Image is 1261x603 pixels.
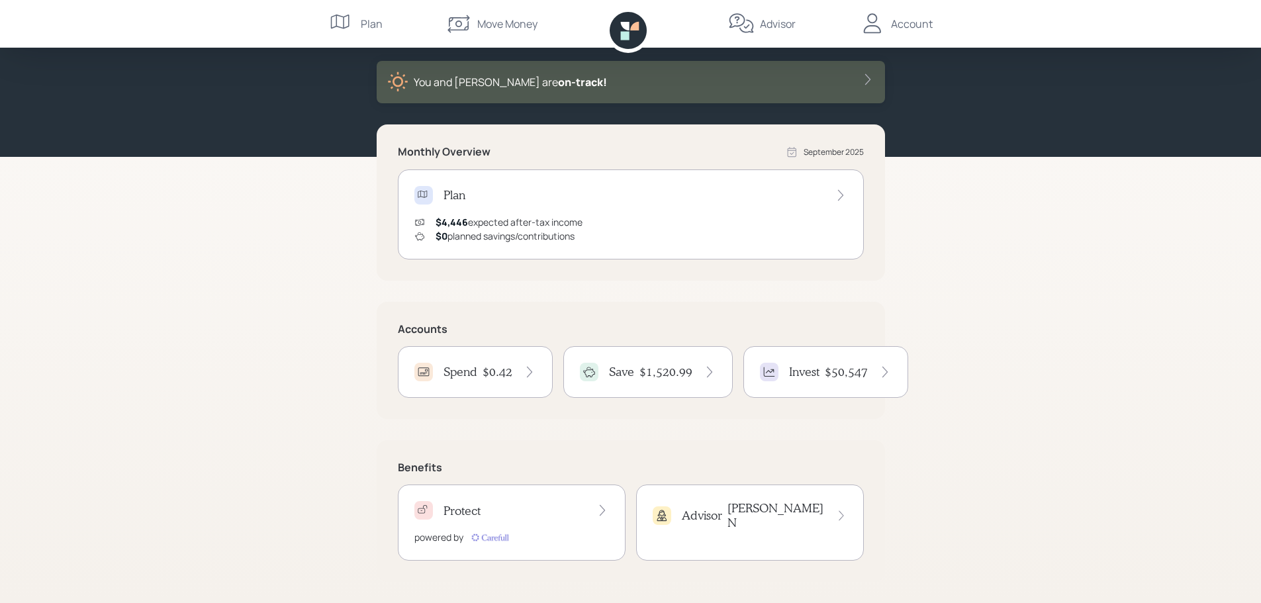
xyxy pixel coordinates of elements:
[558,75,607,89] span: on‑track!
[477,16,537,32] div: Move Money
[414,530,463,544] div: powered by
[398,146,490,158] h5: Monthly Overview
[609,365,634,379] h4: Save
[727,501,825,530] h4: [PERSON_NAME] N
[387,71,408,93] img: sunny-XHVQM73Q.digested.png
[414,74,607,90] div: You and [PERSON_NAME] are
[436,230,447,242] span: $0
[444,188,465,203] h4: Plan
[398,323,864,336] h5: Accounts
[825,365,868,379] h4: $50,547
[436,229,575,243] div: planned savings/contributions
[891,16,933,32] div: Account
[760,16,796,32] div: Advisor
[483,365,512,379] h4: $0.42
[444,365,477,379] h4: Spend
[444,504,481,518] h4: Protect
[639,365,692,379] h4: $1,520.99
[436,216,468,228] span: $4,446
[789,365,819,379] h4: Invest
[469,531,511,544] img: carefull-M2HCGCDH.digested.png
[804,146,864,158] div: September 2025
[398,461,864,474] h5: Benefits
[682,508,722,523] h4: Advisor
[361,16,383,32] div: Plan
[436,215,583,229] div: expected after-tax income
